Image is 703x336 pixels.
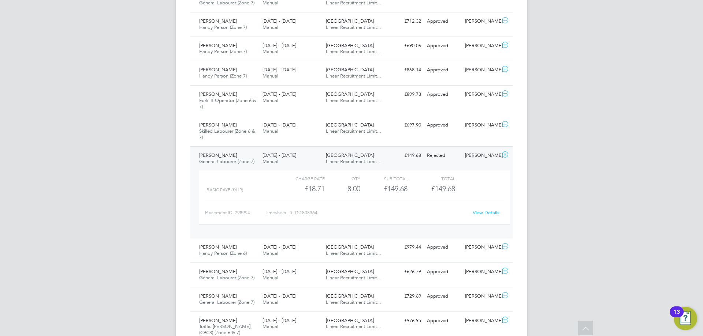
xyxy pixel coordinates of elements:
[263,317,296,324] span: [DATE] - [DATE]
[386,315,424,327] div: £976.95
[263,73,278,79] span: Manual
[325,174,360,183] div: QTY
[205,207,265,219] div: Placement ID: 298994
[199,299,254,305] span: General Labourer (Zone 7)
[263,97,278,103] span: Manual
[326,122,374,128] span: [GEOGRAPHIC_DATA]
[326,317,374,324] span: [GEOGRAPHIC_DATA]
[424,40,462,52] div: Approved
[424,88,462,101] div: Approved
[326,250,382,256] span: Linear Recruitment Limit…
[263,48,278,54] span: Manual
[326,48,382,54] span: Linear Recruitment Limit…
[265,207,468,219] div: Timesheet ID: TS1808364
[462,15,500,27] div: [PERSON_NAME]
[199,67,237,73] span: [PERSON_NAME]
[199,42,237,49] span: [PERSON_NAME]
[263,24,278,30] span: Manual
[263,293,296,299] span: [DATE] - [DATE]
[199,293,237,299] span: [PERSON_NAME]
[263,250,278,256] span: Manual
[263,244,296,250] span: [DATE] - [DATE]
[386,241,424,253] div: £979.44
[199,152,237,158] span: [PERSON_NAME]
[263,152,296,158] span: [DATE] - [DATE]
[263,91,296,97] span: [DATE] - [DATE]
[674,307,697,330] button: Open Resource Center, 13 new notifications
[473,209,499,216] a: View Details
[673,312,680,321] div: 13
[326,293,374,299] span: [GEOGRAPHIC_DATA]
[199,18,237,24] span: [PERSON_NAME]
[199,244,237,250] span: [PERSON_NAME]
[326,268,374,275] span: [GEOGRAPHIC_DATA]
[199,128,255,140] span: Skilled Labourer (Zone 6 & 7)
[278,174,325,183] div: Charge rate
[199,48,247,54] span: Handy Person (Zone 7)
[199,97,256,110] span: Forklift Operator (Zone 6 & 7)
[386,266,424,278] div: £626.79
[431,184,455,193] span: £149.68
[424,64,462,76] div: Approved
[199,91,237,97] span: [PERSON_NAME]
[326,244,374,250] span: [GEOGRAPHIC_DATA]
[326,299,382,305] span: Linear Recruitment Limit…
[386,150,424,162] div: £149.68
[360,183,408,195] div: £149.68
[207,187,243,192] span: BASIC PAYE (£/HR)
[360,174,408,183] div: Sub Total
[424,241,462,253] div: Approved
[326,275,382,281] span: Linear Recruitment Limit…
[424,290,462,302] div: Approved
[462,315,500,327] div: [PERSON_NAME]
[386,40,424,52] div: £690.06
[424,119,462,131] div: Approved
[199,323,250,336] span: Traffic [PERSON_NAME] (CPCS) (Zone 6 & 7)
[326,67,374,73] span: [GEOGRAPHIC_DATA]
[199,73,247,79] span: Handy Person (Zone 7)
[326,18,374,24] span: [GEOGRAPHIC_DATA]
[263,42,296,49] span: [DATE] - [DATE]
[462,64,500,76] div: [PERSON_NAME]
[263,275,278,281] span: Manual
[462,241,500,253] div: [PERSON_NAME]
[386,119,424,131] div: £697.90
[424,150,462,162] div: Rejected
[325,183,360,195] div: 8.00
[199,275,254,281] span: General Labourer (Zone 7)
[199,268,237,275] span: [PERSON_NAME]
[462,40,500,52] div: [PERSON_NAME]
[326,73,382,79] span: Linear Recruitment Limit…
[199,158,254,165] span: General Labourer (Zone 7)
[263,323,278,329] span: Manual
[386,290,424,302] div: £729.69
[386,88,424,101] div: £899.73
[263,268,296,275] span: [DATE] - [DATE]
[462,150,500,162] div: [PERSON_NAME]
[424,315,462,327] div: Approved
[326,158,382,165] span: Linear Recruitment Limit…
[326,152,374,158] span: [GEOGRAPHIC_DATA]
[199,122,237,128] span: [PERSON_NAME]
[424,266,462,278] div: Approved
[263,122,296,128] span: [DATE] - [DATE]
[326,24,382,30] span: Linear Recruitment Limit…
[326,323,382,329] span: Linear Recruitment Limit…
[462,88,500,101] div: [PERSON_NAME]
[424,15,462,27] div: Approved
[199,24,247,30] span: Handy Person (Zone 7)
[263,67,296,73] span: [DATE] - [DATE]
[278,183,325,195] div: £18.71
[462,119,500,131] div: [PERSON_NAME]
[326,128,382,134] span: Linear Recruitment Limit…
[386,64,424,76] div: £868.14
[263,18,296,24] span: [DATE] - [DATE]
[263,299,278,305] span: Manual
[199,317,237,324] span: [PERSON_NAME]
[326,91,374,97] span: [GEOGRAPHIC_DATA]
[263,128,278,134] span: Manual
[199,250,247,256] span: Handy Person (Zone 6)
[386,15,424,27] div: £712.32
[408,174,455,183] div: Total
[462,266,500,278] div: [PERSON_NAME]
